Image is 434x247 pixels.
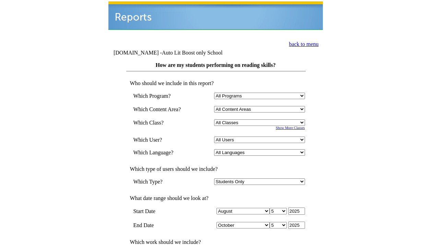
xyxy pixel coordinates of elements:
[289,41,318,47] a: back to menu
[126,239,305,245] td: Which work should we include?
[133,178,191,185] td: Which Type?
[133,106,181,112] nobr: Which Content Area?
[133,137,191,143] td: Which User?
[126,80,305,86] td: Who should we include in this report?
[114,50,240,56] td: [DOMAIN_NAME] -
[133,208,191,215] td: Start Date
[126,166,305,172] td: Which type of users should we include?
[133,222,191,229] td: End Date
[126,195,305,201] td: What date range should we look at?
[276,126,305,130] a: Show More Classes
[108,1,323,30] img: header
[155,62,275,68] a: How are my students performing on reading skills?
[133,93,191,99] td: Which Program?
[133,119,191,126] td: Which Class?
[133,149,191,156] td: Which Language?
[162,50,223,56] nobr: Auto Lit Boost only School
